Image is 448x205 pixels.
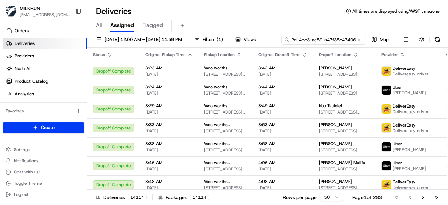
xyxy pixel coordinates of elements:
span: Woolworths Supermarket [GEOGRAPHIC_DATA] - [GEOGRAPHIC_DATA] [204,160,247,165]
span: [STREET_ADDRESS] [319,90,370,96]
img: delivereasy_logo.png [382,123,391,132]
button: Views [232,35,259,45]
span: Log out [14,192,28,197]
img: uber-new-logo.jpeg [382,161,391,170]
span: Provider [381,52,398,57]
span: Woolworths Supermarket [GEOGRAPHIC_DATA] - [GEOGRAPHIC_DATA] [204,65,247,71]
span: [STREET_ADDRESS] [319,71,370,77]
span: [STREET_ADDRESS][PERSON_NAME] [204,90,247,96]
img: delivereasy_logo.png [382,104,391,114]
span: Uber [393,160,402,166]
span: Flagged [142,21,163,29]
button: Log out [3,190,84,199]
span: Product Catalog [15,78,48,84]
span: Delivereasy driver [393,128,429,134]
div: Deliveries [96,194,147,201]
button: Create [3,122,84,133]
span: [PERSON_NAME] [393,90,426,96]
span: 3:49 AM [258,103,308,109]
span: [STREET_ADDRESS][PERSON_NAME] [204,109,247,115]
span: [DATE] 12:00 AM - [DATE] 11:59 PM [105,36,182,43]
span: [PERSON_NAME] [319,84,352,90]
span: [PERSON_NAME] [393,166,426,171]
img: uber-new-logo.jpeg [382,86,391,95]
span: All times are displayed using AWST timezone [352,8,440,14]
span: Map [380,36,389,43]
button: [DATE] 12:00 AM - [DATE] 11:59 PM [93,35,185,45]
span: Delivereasy driver [393,185,429,190]
span: Orders [15,28,29,34]
span: DeliverEasy [393,179,415,185]
span: [PERSON_NAME] [319,141,352,146]
span: [STREET_ADDRESS][PERSON_NAME] [204,128,247,134]
span: [DATE] [258,185,308,191]
button: Settings [3,145,84,155]
span: [STREET_ADDRESS][PERSON_NAME] [204,71,247,77]
span: [STREET_ADDRESS][PERSON_NAME] [319,128,370,134]
span: Views [244,36,256,43]
span: Chat with us! [14,169,40,175]
span: 3:46 AM [145,160,193,165]
span: Analytics [15,91,34,97]
span: Woolworths Supermarket [GEOGRAPHIC_DATA] - [GEOGRAPHIC_DATA] [204,122,247,128]
span: Deliveries [15,40,35,47]
span: 4:06 AM [258,160,308,165]
img: uber-new-logo.jpeg [382,142,391,151]
span: Woolworths Supermarket [GEOGRAPHIC_DATA] - [GEOGRAPHIC_DATA] [204,103,247,109]
div: 14114 [190,194,209,200]
span: [STREET_ADDRESS][PERSON_NAME] [204,185,247,191]
span: [DATE] [145,109,193,115]
span: ( 1 ) [217,36,223,43]
span: DeliverEasy [393,66,415,71]
span: Dropoff Location [319,52,351,57]
span: 4:08 AM [258,179,308,184]
span: [DATE] [258,90,308,96]
input: Type to search [281,35,365,45]
span: [PERSON_NAME] [393,147,426,152]
a: Providers [3,50,87,62]
img: MILKRUN [6,6,17,17]
span: [STREET_ADDRESS] [319,147,370,153]
span: 3:43 AM [258,65,308,71]
a: Orders [3,25,87,36]
span: [DATE] [258,147,308,153]
span: 3:48 AM [145,179,193,184]
button: Notifications [3,156,84,166]
div: 14114 [128,194,147,200]
span: [DATE] [258,128,308,134]
a: Analytics [3,88,87,100]
a: Nash AI [3,63,87,74]
span: Create [41,124,55,131]
span: Woolworths Supermarket [GEOGRAPHIC_DATA] - [GEOGRAPHIC_DATA] [204,179,247,184]
span: [DATE] [145,90,193,96]
button: [EMAIL_ADDRESS][DOMAIN_NAME] [20,12,70,18]
span: [PERSON_NAME] [319,122,352,128]
span: Status [93,52,105,57]
span: [DATE] [145,185,193,191]
span: [STREET_ADDRESS][PERSON_NAME] [204,147,247,153]
button: Refresh [433,35,442,45]
span: [DATE] [258,71,308,77]
span: Assigned [110,21,134,29]
span: [DATE] [145,71,193,77]
span: 3:29 AM [145,103,193,109]
span: 3:58 AM [258,141,308,146]
span: 3:33 AM [145,122,193,128]
button: Chat with us! [3,167,84,177]
span: Delivereasy driver [393,71,429,77]
div: Page 1 of 283 [352,194,382,201]
span: 3:24 AM [145,84,193,90]
span: [DATE] [145,128,193,134]
span: 3:44 AM [258,84,308,90]
button: MILKRUNMILKRUN[EMAIL_ADDRESS][DOMAIN_NAME] [3,3,72,20]
button: MILKRUN [20,5,40,12]
span: [DATE] [145,147,193,153]
span: [STREET_ADDRESS] [319,166,370,172]
h1: Deliveries [96,6,132,17]
span: [DATE] [258,166,308,172]
span: [STREET_ADDRESS] [319,185,370,191]
span: Woolworths Supermarket [GEOGRAPHIC_DATA] - [GEOGRAPHIC_DATA] [204,141,247,146]
div: Packages [158,194,209,201]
